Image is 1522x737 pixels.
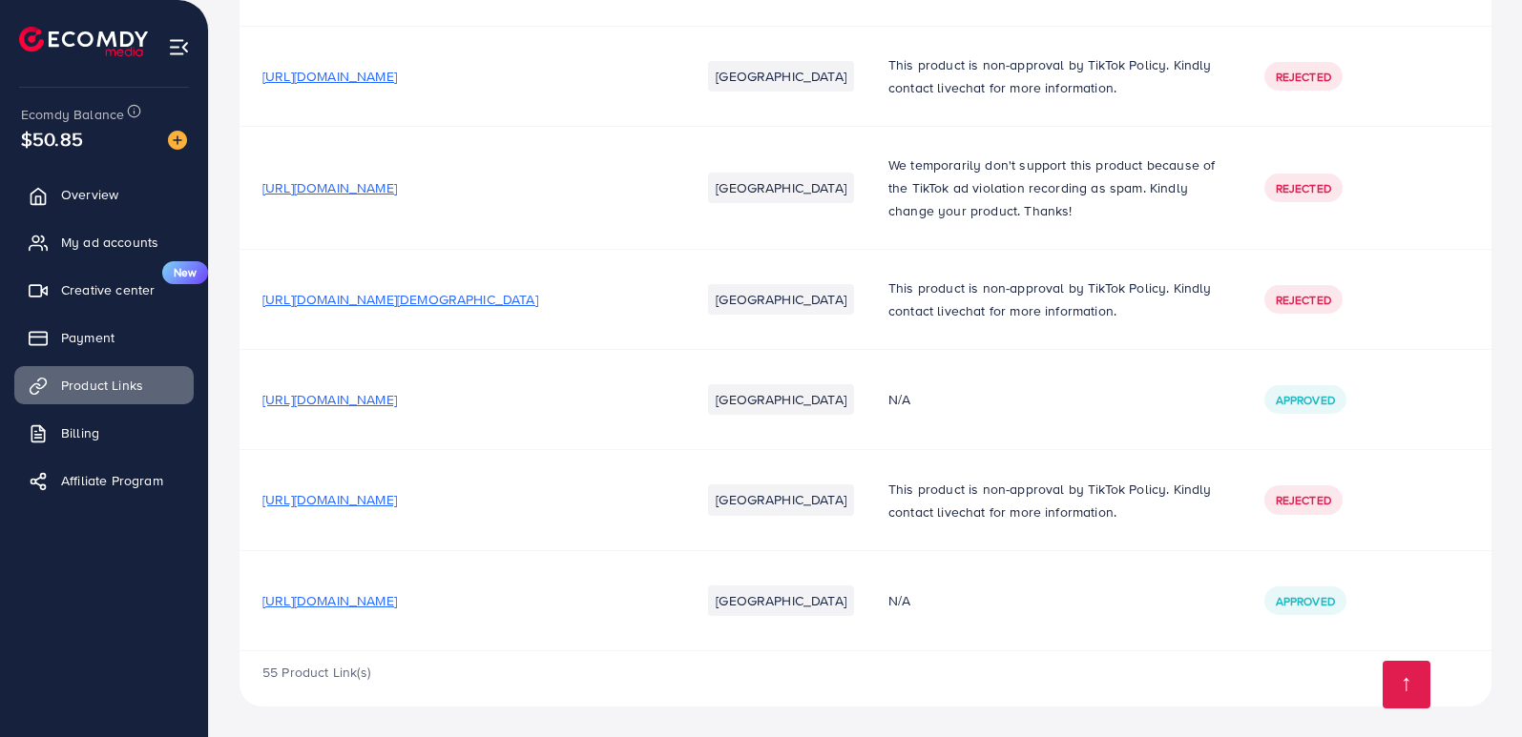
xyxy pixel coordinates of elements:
span: Overview [61,185,118,204]
a: Creative centerNew [14,271,194,309]
span: Product Links [61,376,143,395]
img: menu [168,36,190,58]
span: N/A [888,390,910,409]
span: Rejected [1276,492,1331,508]
span: Billing [61,423,99,442]
p: This product is non-approval by TikTok Policy. Kindly contact livechat for more information. [888,276,1219,322]
a: Overview [14,175,194,214]
a: Affiliate Program [14,461,194,500]
p: This product is non-approval by TikTok Policy. Kindly contact livechat for more information. [888,478,1219,523]
span: Approved [1276,392,1335,408]
span: My ad accounts [61,233,158,252]
iframe: Chat [1441,651,1508,723]
p: We temporarily don't support this product because of the TikTok ad violation recording as spam. K... [888,154,1219,222]
li: [GEOGRAPHIC_DATA] [708,284,854,315]
span: Ecomdy Balance [21,105,124,124]
span: N/A [888,591,910,610]
p: This product is non-approval by TikTok Policy. Kindly contact livechat for more information. [888,53,1219,99]
li: [GEOGRAPHIC_DATA] [708,173,854,203]
li: [GEOGRAPHIC_DATA] [708,384,854,415]
a: My ad accounts [14,223,194,261]
span: [URL][DOMAIN_NAME][DEMOGRAPHIC_DATA] [262,290,538,309]
span: $50.85 [21,125,83,153]
a: Billing [14,414,194,452]
span: Payment [61,328,115,347]
span: Rejected [1276,69,1331,85]
span: [URL][DOMAIN_NAME] [262,178,397,197]
li: [GEOGRAPHIC_DATA] [708,484,854,515]
span: Rejected [1276,292,1331,308]
span: Rejected [1276,180,1331,196]
span: Creative center [61,280,155,299]
span: [URL][DOMAIN_NAME] [262,591,397,610]
span: [URL][DOMAIN_NAME] [262,390,397,409]
span: New [162,261,208,284]
a: Product Links [14,366,194,404]
span: Affiliate Program [61,471,163,490]
img: logo [19,27,148,56]
span: [URL][DOMAIN_NAME] [262,67,397,86]
span: [URL][DOMAIN_NAME] [262,490,397,509]
span: 55 Product Link(s) [262,663,370,682]
img: image [168,131,187,150]
span: Approved [1276,593,1335,609]
a: Payment [14,318,194,357]
li: [GEOGRAPHIC_DATA] [708,61,854,92]
li: [GEOGRAPHIC_DATA] [708,585,854,616]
